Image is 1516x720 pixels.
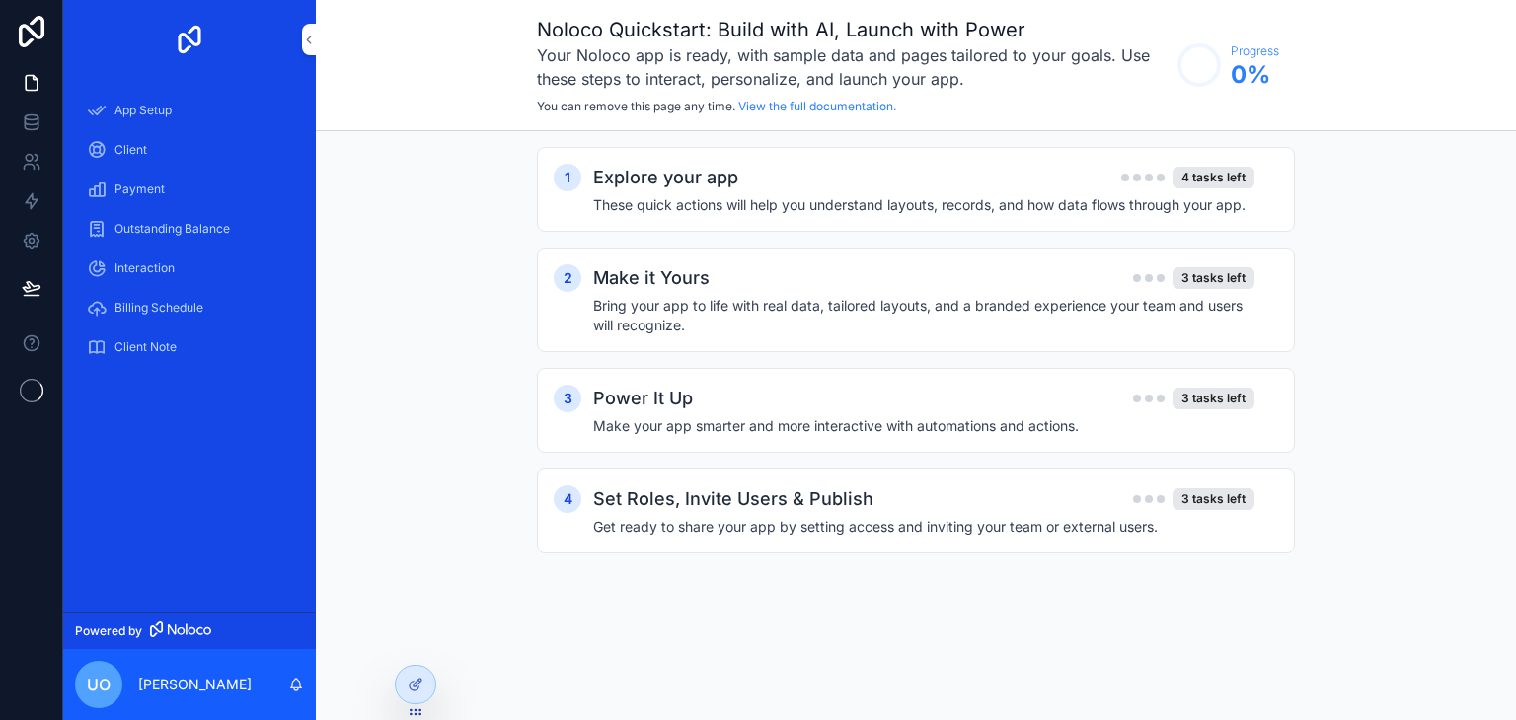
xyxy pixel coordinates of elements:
h2: Set Roles, Invite Users & Publish [593,485,873,513]
h2: Make it Yours [593,264,710,292]
div: scrollable content [316,131,1516,557]
span: Interaction [114,260,175,276]
div: 2 [554,264,581,292]
a: Powered by [63,612,316,649]
h4: Make your app smarter and more interactive with automations and actions. [593,416,1254,436]
div: 4 tasks left [1173,167,1254,188]
a: Client Note [75,329,304,365]
span: Client [114,142,147,158]
span: Payment [114,181,165,197]
p: [PERSON_NAME] [138,675,252,694]
div: 4 [554,485,581,513]
div: 3 tasks left [1173,267,1254,289]
a: Outstanding Balance [75,211,304,247]
h2: Explore your app [593,164,738,191]
h3: Your Noloco app is ready, with sample data and pages tailored to your goals. Use these steps to i... [537,43,1168,91]
a: View the full documentation. [738,99,896,113]
span: Outstanding Balance [114,221,230,237]
a: Billing Schedule [75,290,304,325]
div: scrollable content [63,79,316,391]
h4: Bring your app to life with real data, tailored layouts, and a branded experience your team and u... [593,296,1254,335]
h4: These quick actions will help you understand layouts, records, and how data flows through your app. [593,195,1254,215]
h4: Get ready to share your app by setting access and inviting your team or external users. [593,517,1254,537]
a: Payment [75,172,304,207]
a: App Setup [75,93,304,128]
a: Client [75,132,304,168]
span: UO [87,673,111,696]
span: Powered by [75,623,142,639]
span: 0 % [1231,59,1279,91]
span: Client Note [114,339,177,355]
h2: Power It Up [593,385,693,412]
span: You can remove this page any time. [537,99,735,113]
span: App Setup [114,103,172,118]
div: 3 [554,385,581,412]
h1: Noloco Quickstart: Build with AI, Launch with Power [537,16,1168,43]
a: Interaction [75,251,304,286]
span: Progress [1231,43,1279,59]
div: 3 tasks left [1173,488,1254,510]
img: App logo [174,24,205,55]
div: 1 [554,164,581,191]
div: 3 tasks left [1173,388,1254,409]
span: Billing Schedule [114,300,203,316]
